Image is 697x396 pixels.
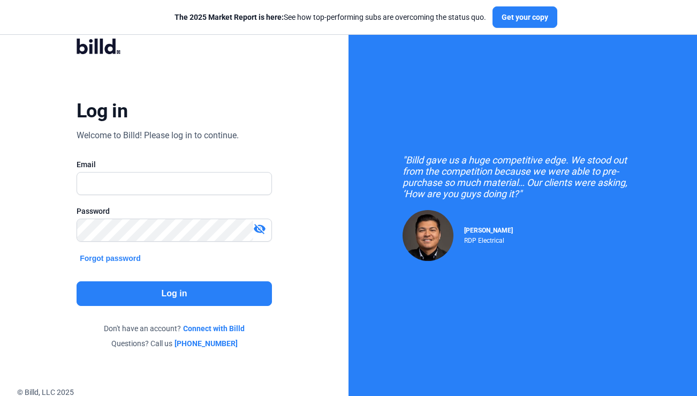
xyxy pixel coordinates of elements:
[77,338,272,349] div: Questions? Call us
[77,99,127,123] div: Log in
[403,210,453,261] img: Raul Pacheco
[493,6,557,28] button: Get your copy
[464,227,513,234] span: [PERSON_NAME]
[77,159,272,170] div: Email
[77,281,272,306] button: Log in
[183,323,245,334] a: Connect with Billd
[464,234,513,244] div: RDP Electrical
[77,129,239,142] div: Welcome to Billd! Please log in to continue.
[175,13,284,21] span: The 2025 Market Report is here:
[253,222,266,235] mat-icon: visibility_off
[403,154,643,199] div: "Billd gave us a huge competitive edge. We stood out from the competition because we were able to...
[175,338,238,349] a: [PHONE_NUMBER]
[77,252,144,264] button: Forgot password
[175,12,486,23] div: See how top-performing subs are overcoming the status quo.
[77,206,272,216] div: Password
[77,323,272,334] div: Don't have an account?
